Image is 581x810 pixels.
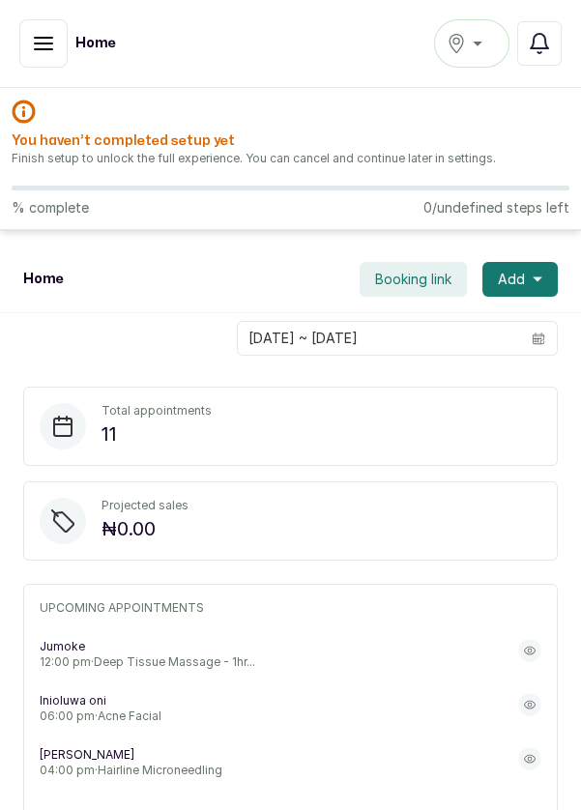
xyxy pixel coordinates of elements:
h1: Home [23,270,64,289]
span: Add [498,270,525,289]
svg: calendar [532,332,545,345]
h1: Home [75,34,116,53]
p: 12:00 pm · Deep Tissue Massage - 1hr... [40,654,255,670]
p: ₦0.00 [102,513,189,544]
p: % complete [12,198,89,217]
p: UPCOMING APPOINTMENTS [40,600,541,616]
p: 06:00 pm · Acne Facial [40,709,161,724]
p: 04:00 pm · Hairline Microneedling [40,763,222,778]
p: 11 [102,419,212,449]
button: Booking link [360,262,467,297]
p: Jumoke [40,639,255,654]
p: 0/undefined steps left [423,198,569,217]
input: Select date [238,322,520,355]
button: Add [482,262,558,297]
p: Finish setup to unlock the full experience. You can cancel and continue later in settings. [12,151,569,166]
p: Total appointments [102,403,212,419]
p: Projected sales [102,498,189,513]
span: Booking link [375,270,451,289]
p: Inioluwa oni [40,693,161,709]
p: [PERSON_NAME] [40,747,222,763]
h2: You haven’t completed setup yet [12,131,569,151]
